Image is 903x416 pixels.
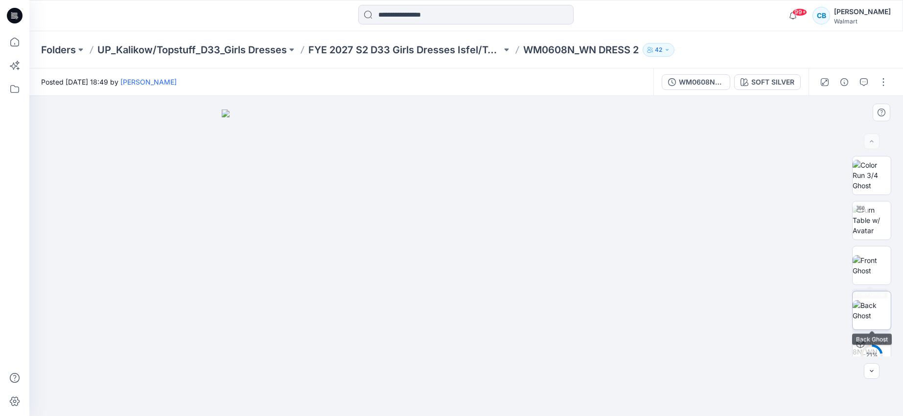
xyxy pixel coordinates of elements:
button: 42 [643,43,674,57]
img: Color Run 3/4 Ghost [853,160,891,191]
div: SOFT SILVER [751,77,794,88]
img: WM0608N_WN DRESS 2 SOFT SILVER [853,336,891,374]
div: CB [812,7,830,24]
img: Front Ghost [853,255,891,276]
img: Turn Table w/ Avatar [853,205,891,236]
button: WM0608N_WN DRESS 2 [662,74,730,90]
span: 99+ [792,8,807,16]
a: FYE 2027 S2 D33 Girls Dresses Isfel/Topstuff [308,43,502,57]
div: Walmart [834,18,891,25]
div: [PERSON_NAME] [834,6,891,18]
button: SOFT SILVER [734,74,801,90]
a: Folders [41,43,76,57]
a: UP_Kalikow/Topstuff_D33_Girls Dresses [97,43,287,57]
span: Posted [DATE] 18:49 by [41,77,177,87]
div: WM0608N_WN DRESS 2 [679,77,724,88]
img: Back Ghost [853,300,891,321]
button: Details [836,74,852,90]
a: [PERSON_NAME] [120,78,177,86]
p: 42 [655,44,662,55]
div: 21 % [860,351,883,359]
p: WM0608N_WN DRESS 2 [523,43,639,57]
